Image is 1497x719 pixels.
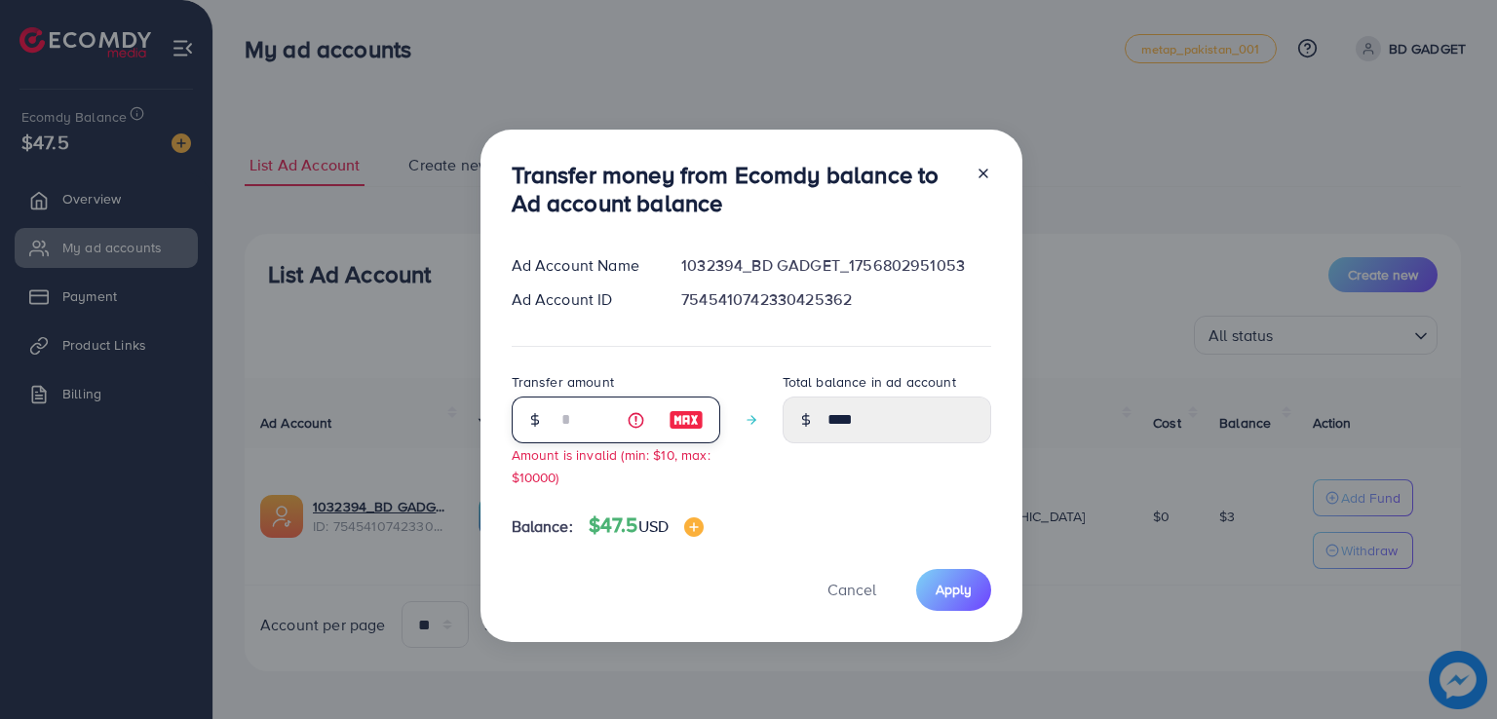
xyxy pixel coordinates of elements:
img: image [684,517,704,537]
h3: Transfer money from Ecomdy balance to Ad account balance [512,161,960,217]
div: 1032394_BD GADGET_1756802951053 [666,254,1006,277]
label: Total balance in ad account [783,372,956,392]
div: Ad Account Name [496,254,667,277]
label: Transfer amount [512,372,614,392]
span: Apply [936,580,972,599]
span: Balance: [512,515,573,538]
div: Ad Account ID [496,288,667,311]
button: Cancel [803,569,901,611]
span: Cancel [827,579,876,600]
div: 7545410742330425362 [666,288,1006,311]
h4: $47.5 [589,513,704,538]
img: image [669,408,704,432]
button: Apply [916,569,991,611]
small: Amount is invalid (min: $10, max: $10000) [512,445,710,486]
span: USD [638,515,669,537]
